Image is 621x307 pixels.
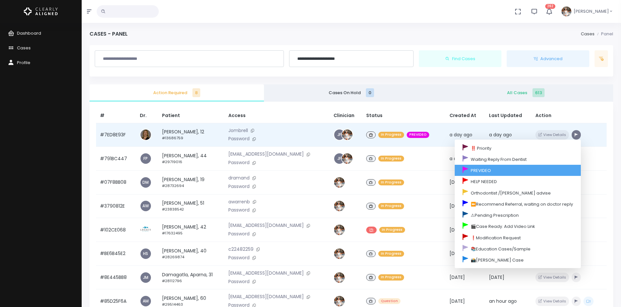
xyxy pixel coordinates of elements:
td: #102CE068 [96,218,136,242]
a: Orthodontist /[PERSON_NAME] advise [455,187,581,198]
span: [DATE] [449,203,465,209]
td: [PERSON_NAME], 42 [158,218,225,242]
p: [EMAIL_ADDRESS][DOMAIN_NAME] [228,270,326,277]
a: HELP NEEDED [455,176,581,187]
th: # [96,108,136,123]
span: In Progress [378,179,404,186]
p: Password [228,254,326,262]
span: [DATE] [449,298,465,304]
span: a day ago [449,131,472,138]
span: Profile [17,60,30,66]
a: PREVIDEO [455,165,581,176]
small: #28732694 [162,183,184,188]
button: View Details [535,273,569,282]
span: Action Required [95,90,259,96]
small: #28112796 [162,278,182,283]
span: In Progress [378,274,404,281]
a: ‼️ Priority [455,142,581,153]
th: Created At [446,108,485,123]
img: Header Avatar [561,6,572,17]
td: [PERSON_NAME], 12 [158,123,225,147]
a: AM [140,296,151,306]
td: #07F8BB08 [96,170,136,194]
span: PREVIDEO [407,132,429,138]
td: #3790812E [96,194,136,218]
span: In Progress [379,227,405,233]
span: 613 [532,88,545,97]
a: DM [140,177,151,188]
small: #29514463 [162,302,183,307]
span: a day ago [449,155,472,162]
p: Password [228,159,326,166]
a: Waiting Reply From Dentist [455,153,581,164]
span: [DATE] [449,250,465,257]
span: a day ago [489,131,512,138]
small: #29719016 [162,159,182,164]
span: In Progress [378,132,404,138]
p: dramand [228,175,326,182]
span: In Progress [378,156,404,162]
li: Panel [595,31,613,37]
td: #791BC447 [96,147,136,171]
a: JF [334,153,345,164]
span: [DATE] [449,179,465,185]
span: In Progress [378,203,404,209]
th: Access [224,108,330,123]
a: Cases [581,31,595,37]
p: Password [228,135,326,143]
td: [PERSON_NAME], 44 [158,147,225,171]
span: 262 [545,4,555,9]
small: #13686759 [162,135,183,141]
p: Password [228,207,326,214]
span: an hour ago [489,298,517,304]
span: All Cases [444,90,608,96]
span: Dashboard [17,30,41,36]
button: View Details [535,297,569,306]
span: [DATE] [449,227,465,233]
a: 🎬Case Ready. Add Video Link [455,221,581,232]
p: Jombrell [228,127,326,134]
p: Password [228,183,326,190]
small: #17632495 [162,230,183,236]
button: Find Cases [419,50,501,67]
span: 0 [366,88,374,97]
p: [EMAIL_ADDRESS][DOMAIN_NAME] [228,222,326,229]
a: ⏩Recommend Referral, waiting on doctor reply [455,198,581,209]
th: Dr. [136,108,158,123]
td: #7ED8E93F [96,123,136,147]
td: [PERSON_NAME], 51 [158,194,225,218]
a: JM [140,272,151,283]
a: 📚Education Cases/Sample [455,243,581,254]
p: Password [228,278,326,285]
a: 📸[PERSON_NAME] Case [455,254,581,265]
p: Password [228,230,326,238]
h4: Cases - Panel [90,31,128,37]
a: HS [140,248,151,259]
small: #23838542 [162,207,184,212]
p: c22482259 [228,246,326,253]
img: Logo Horizontal [24,5,58,18]
span: Cases [17,45,31,51]
span: [PERSON_NAME] [574,8,609,15]
p: awarrenb [228,198,326,206]
th: Action [531,108,607,123]
span: [DATE] [489,274,504,281]
th: Clinician [330,108,362,123]
a: AW [140,201,151,211]
span: 8 [192,88,200,97]
td: #8E445BB8 [96,265,136,289]
th: Patient [158,108,225,123]
td: #BE6B45E2 [96,242,136,266]
a: JF [334,129,345,140]
a: ⚠Pending Prescription [455,210,581,221]
span: [DATE] [449,274,465,281]
a: FP [140,153,151,164]
th: Last Updated [485,108,531,123]
span: Cases On Hold [269,90,433,96]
